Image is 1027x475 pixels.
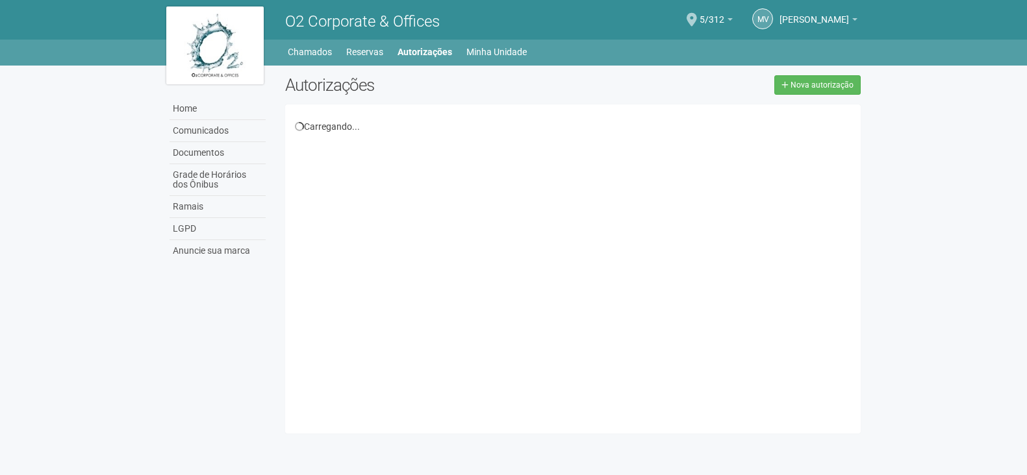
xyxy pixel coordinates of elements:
[285,75,563,95] h2: Autorizações
[752,8,773,29] a: MV
[295,121,852,132] div: Carregando...
[170,142,266,164] a: Documentos
[791,80,854,90] span: Nova autorização
[398,43,452,61] a: Autorizações
[166,6,264,84] img: logo.jpg
[466,43,527,61] a: Minha Unidade
[170,196,266,218] a: Ramais
[774,75,861,95] a: Nova autorização
[780,2,849,25] span: Marco Vinicius dos Santos Paiva
[285,12,440,30] span: O2 Corporate & Offices
[170,120,266,142] a: Comunicados
[346,43,383,61] a: Reservas
[780,16,857,27] a: [PERSON_NAME]
[288,43,332,61] a: Chamados
[700,16,733,27] a: 5/312
[170,240,266,262] a: Anuncie sua marca
[170,98,266,120] a: Home
[170,164,266,196] a: Grade de Horários dos Ônibus
[170,218,266,240] a: LGPD
[700,2,724,25] span: 5/312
